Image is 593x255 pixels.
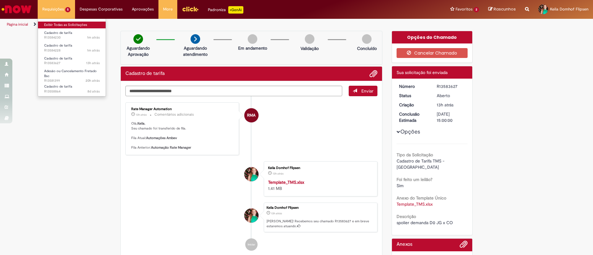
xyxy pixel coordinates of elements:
[474,7,479,12] span: 2
[38,30,106,41] a: Aberto R13584230 : Cadastro de tarifa
[87,89,100,94] span: 8d atrás
[397,195,446,201] b: Anexo do Template Único
[394,83,432,89] dt: Número
[44,48,100,53] span: R13584228
[44,84,72,89] span: Cadastro de tarifa
[132,6,154,12] span: Aprovações
[44,89,100,94] span: R13558864
[394,93,432,99] dt: Status
[550,6,588,12] span: Keila Domhof Flipsen
[271,212,282,215] span: 13h atrás
[44,78,100,83] span: R13581399
[488,6,516,12] a: Rascunhos
[44,69,97,78] span: Adesão ou Cancelamento Fretado Bsc
[44,43,72,48] span: Cadastro de tarifa
[38,55,106,67] a: Aberto R13583627 : Cadastro de tarifa
[86,61,100,65] span: 13h atrás
[456,6,473,12] span: Favoritos
[44,61,100,66] span: R13583627
[238,45,267,51] p: Em andamento
[182,4,199,14] img: click_logo_yellow_360x200.png
[38,68,106,81] a: Aberto R13581399 : Adesão ou Cancelamento Fretado Bsc
[1,3,32,15] img: ServiceNow
[349,86,377,96] button: Enviar
[87,35,100,40] time: 01/10/2025 08:49:08
[268,166,371,170] div: Keila Domhof Flipsen
[273,172,284,175] time: 30/09/2025 19:21:13
[268,179,304,185] a: Template_TMS.xlsx
[154,112,194,117] small: Comentários adicionais
[394,102,432,108] dt: Criação
[131,107,234,111] div: Rate Manager Automation
[357,45,377,51] p: Concluído
[437,102,453,108] span: 13h atrás
[460,240,468,251] button: Adicionar anexos
[361,88,373,94] span: Enviar
[244,108,259,122] div: Rate Manager Automation
[151,145,191,150] b: Automação Rate Manager
[180,45,210,57] p: Aguardando atendimento
[437,83,465,89] div: R13583627
[362,34,372,44] img: img-circle-grey.png
[392,31,473,43] div: Opções do Chamado
[397,48,468,58] button: Cancelar Chamado
[273,172,284,175] span: 13h atrás
[369,70,377,78] button: Adicionar anexos
[163,6,173,12] span: More
[5,19,391,30] ul: Trilhas de página
[247,108,255,123] span: RMA
[244,167,259,181] div: Keila Domhof Flipsen
[146,136,177,140] b: Automações Ambev
[38,22,106,28] a: Exibir Todas as Solicitações
[86,61,100,65] time: 30/09/2025 19:21:19
[397,70,448,75] span: Sua solicitação foi enviada
[228,6,243,14] p: +GenAi
[397,152,433,158] b: Tipo da Solicitação
[86,78,100,83] span: 20h atrás
[125,71,165,76] h2: Cadastro de tarifa Histórico de tíquete
[42,6,64,12] span: Requisições
[136,113,147,117] span: 13h atrás
[267,219,374,228] p: [PERSON_NAME]! Recebemos seu chamado R13583627 e em breve estaremos atuando.
[87,35,100,40] span: 1m atrás
[38,42,106,54] a: Aberto R13584228 : Cadastro de tarifa
[137,121,145,126] b: Keila
[125,86,342,96] textarea: Digite sua mensagem aqui...
[38,19,106,97] ul: Requisições
[86,78,100,83] time: 30/09/2025 13:12:35
[397,214,416,219] b: Descrição
[267,206,374,210] div: Keila Domhof Flipsen
[397,158,446,170] span: Cadastro de Tarifa TMS - [GEOGRAPHIC_DATA]
[244,208,259,223] div: Keila Domhof Flipsen
[397,183,404,188] span: Sim
[494,6,516,12] span: Rascunhos
[125,203,377,232] li: Keila Domhof Flipsen
[87,48,100,53] span: 1m atrás
[44,56,72,61] span: Cadastro de tarifa
[131,121,234,150] p: Olá, , Seu chamado foi transferido de fila. Fila Atual: Fila Anterior:
[271,212,282,215] time: 30/09/2025 19:21:19
[397,220,453,225] span: spolier demanda D0 JG x CO
[123,45,153,57] p: Aguardando Aprovação
[38,83,106,95] a: Aberto R13558864 : Cadastro de tarifa
[7,22,28,27] a: Página inicial
[394,111,432,123] dt: Conclusão Estimada
[248,34,257,44] img: img-circle-grey.png
[305,34,314,44] img: img-circle-grey.png
[208,6,243,14] div: Padroniza
[437,93,465,99] div: Aberto
[397,201,433,207] a: Download de Template_TMS.xlsx
[397,242,412,247] h2: Anexos
[268,179,371,191] div: 1.41 MB
[44,35,100,40] span: R13584230
[44,31,72,35] span: Cadastro de tarifa
[87,89,100,94] time: 23/09/2025 12:32:48
[437,111,465,123] div: [DATE] 15:00:00
[437,102,465,108] div: 30/09/2025 19:21:19
[191,34,200,44] img: arrow-next.png
[301,45,319,51] p: Validação
[136,113,147,117] time: 30/09/2025 19:25:51
[133,34,143,44] img: check-circle-green.png
[397,177,432,182] b: Foi feito um leilão?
